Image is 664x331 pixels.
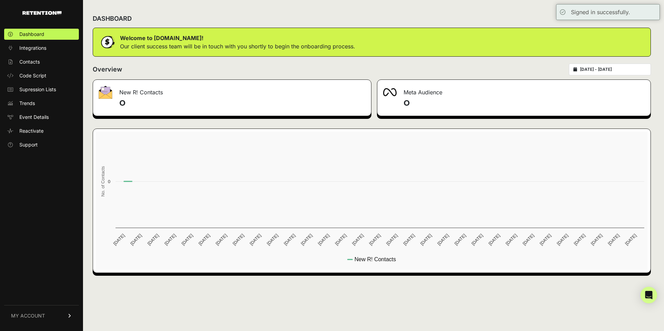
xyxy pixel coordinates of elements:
text: New R! Contacts [354,256,396,262]
text: [DATE] [556,233,569,246]
text: [DATE] [590,233,603,246]
text: [DATE] [112,233,126,246]
a: Dashboard [4,29,79,40]
text: [DATE] [385,233,399,246]
text: [DATE] [470,233,484,246]
a: Supression Lists [4,84,79,95]
a: Integrations [4,42,79,54]
text: No. of Contacts [100,166,105,197]
p: Our client success team will be in touch with you shortly to begin the onboarding process. [120,42,355,50]
img: Retention.com [22,11,62,15]
text: [DATE] [402,233,416,246]
div: New R! Contacts [93,80,371,101]
text: [DATE] [419,233,433,246]
a: Contacts [4,56,79,67]
text: [DATE] [283,233,296,246]
text: [DATE] [624,233,637,246]
span: Support [19,141,38,148]
h4: 0 [404,98,645,109]
text: [DATE] [317,233,330,246]
a: Code Script [4,70,79,81]
text: [DATE] [129,233,143,246]
div: Signed in successfully. [571,8,630,16]
text: [DATE] [163,233,177,246]
text: [DATE] [573,233,586,246]
text: [DATE] [436,233,450,246]
text: [DATE] [214,233,228,246]
span: Integrations [19,45,46,51]
div: Meta Audience [377,80,651,101]
text: [DATE] [146,233,160,246]
text: 0 [108,179,110,184]
text: [DATE] [249,233,262,246]
span: Contacts [19,58,40,65]
div: Open Intercom Messenger [640,287,657,303]
text: [DATE] [197,233,211,246]
a: Reactivate [4,125,79,136]
a: Trends [4,98,79,109]
text: [DATE] [505,233,518,246]
h2: DASHBOARD [93,14,132,23]
img: dollar-coin-05c43ed7efb7bc0c12610022525b4bbbb207c7efeef5aecc26f025e68dcafac9.png [99,34,116,51]
h2: Overview [93,65,122,74]
a: Event Details [4,112,79,123]
span: Dashboard [19,31,44,38]
span: Supression Lists [19,86,56,93]
text: [DATE] [351,233,365,246]
span: Event Details [19,114,49,121]
span: MY ACCOUNT [11,312,45,319]
strong: Welcome to [DOMAIN_NAME]! [120,35,203,41]
a: Support [4,139,79,150]
img: fa-meta-2f981b61bb99beabf952f7030308934f19ce035c18b003e963880cc3fabeebb7.png [383,88,397,96]
text: [DATE] [607,233,620,246]
span: Code Script [19,72,46,79]
text: [DATE] [488,233,501,246]
text: [DATE] [181,233,194,246]
h4: 0 [119,98,366,109]
img: fa-envelope-19ae18322b30453b285274b1b8af3d052b27d846a4fbe8435d1a52b978f639a2.png [99,86,112,99]
span: Trends [19,100,35,107]
a: MY ACCOUNT [4,305,79,326]
text: [DATE] [266,233,279,246]
span: Reactivate [19,127,44,134]
text: [DATE] [522,233,535,246]
text: [DATE] [334,233,348,246]
text: [DATE] [453,233,467,246]
text: [DATE] [368,233,381,246]
text: [DATE] [539,233,552,246]
text: [DATE] [300,233,313,246]
text: [DATE] [232,233,245,246]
